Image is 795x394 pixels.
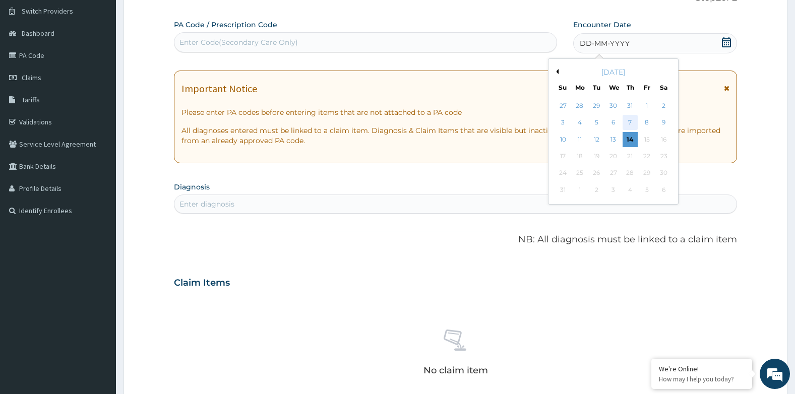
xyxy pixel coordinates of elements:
[572,149,587,164] div: Not available Monday, August 18th, 2025
[52,56,169,70] div: Chat with us now
[589,132,604,147] div: Choose Tuesday, August 12th, 2025
[659,364,745,373] div: We're Online!
[656,166,671,181] div: Not available Saturday, August 30th, 2025
[609,83,618,92] div: We
[639,182,654,198] div: Not available Friday, September 5th, 2025
[555,98,672,199] div: month 2025-08
[656,149,671,164] div: Not available Saturday, August 23rd, 2025
[5,275,192,310] textarea: Type your message and hit 'Enter'
[19,50,41,76] img: d_794563401_company_1708531726252_794563401
[58,127,139,229] span: We're online!
[423,365,488,375] p: No claim item
[639,115,654,130] div: Choose Friday, August 8th, 2025
[555,166,570,181] div: Not available Sunday, August 24th, 2025
[575,83,584,92] div: Mo
[179,37,298,47] div: Enter Code(Secondary Care Only)
[623,132,638,147] div: Choose Thursday, August 14th, 2025
[22,29,54,38] span: Dashboard
[174,278,230,289] h3: Claim Items
[572,132,587,147] div: Choose Monday, August 11th, 2025
[605,132,621,147] div: Choose Wednesday, August 13th, 2025
[659,375,745,383] p: How may I help you today?
[573,20,631,30] label: Encounter Date
[605,98,621,113] div: Choose Wednesday, July 30th, 2025
[572,115,587,130] div: Choose Monday, August 4th, 2025
[174,233,738,246] p: NB: All diagnosis must be linked to a claim item
[656,115,671,130] div: Choose Saturday, August 9th, 2025
[174,182,210,192] label: Diagnosis
[623,115,638,130] div: Choose Thursday, August 7th, 2025
[181,107,730,117] p: Please enter PA codes before entering items that are not attached to a PA code
[623,182,638,198] div: Not available Thursday, September 4th, 2025
[656,132,671,147] div: Not available Saturday, August 16th, 2025
[572,166,587,181] div: Not available Monday, August 25th, 2025
[605,182,621,198] div: Not available Wednesday, September 3rd, 2025
[554,69,559,74] button: Previous Month
[181,83,257,94] h1: Important Notice
[555,115,570,130] div: Choose Sunday, August 3rd, 2025
[589,182,604,198] div: Not available Tuesday, September 2nd, 2025
[22,7,73,16] span: Switch Providers
[555,132,570,147] div: Choose Sunday, August 10th, 2025
[639,132,654,147] div: Not available Friday, August 15th, 2025
[174,20,277,30] label: PA Code / Prescription Code
[22,95,40,104] span: Tariffs
[589,166,604,181] div: Not available Tuesday, August 26th, 2025
[605,149,621,164] div: Not available Wednesday, August 20th, 2025
[626,83,634,92] div: Th
[553,67,674,77] div: [DATE]
[555,98,570,113] div: Choose Sunday, July 27th, 2025
[623,149,638,164] div: Not available Thursday, August 21st, 2025
[623,166,638,181] div: Not available Thursday, August 28th, 2025
[589,98,604,113] div: Choose Tuesday, July 29th, 2025
[555,149,570,164] div: Not available Sunday, August 17th, 2025
[623,98,638,113] div: Choose Thursday, July 31st, 2025
[181,125,730,146] p: All diagnoses entered must be linked to a claim item. Diagnosis & Claim Items that are visible bu...
[572,182,587,198] div: Not available Monday, September 1st, 2025
[572,98,587,113] div: Choose Monday, July 28th, 2025
[639,166,654,181] div: Not available Friday, August 29th, 2025
[580,38,630,48] span: DD-MM-YYYY
[605,115,621,130] div: Choose Wednesday, August 6th, 2025
[659,83,668,92] div: Sa
[555,182,570,198] div: Not available Sunday, August 31st, 2025
[605,166,621,181] div: Not available Wednesday, August 27th, 2025
[558,83,567,92] div: Su
[179,199,234,209] div: Enter diagnosis
[165,5,190,29] div: Minimize live chat window
[589,149,604,164] div: Not available Tuesday, August 19th, 2025
[639,149,654,164] div: Not available Friday, August 22nd, 2025
[22,73,41,82] span: Claims
[643,83,651,92] div: Fr
[656,98,671,113] div: Choose Saturday, August 2nd, 2025
[656,182,671,198] div: Not available Saturday, September 6th, 2025
[592,83,600,92] div: Tu
[639,98,654,113] div: Choose Friday, August 1st, 2025
[589,115,604,130] div: Choose Tuesday, August 5th, 2025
